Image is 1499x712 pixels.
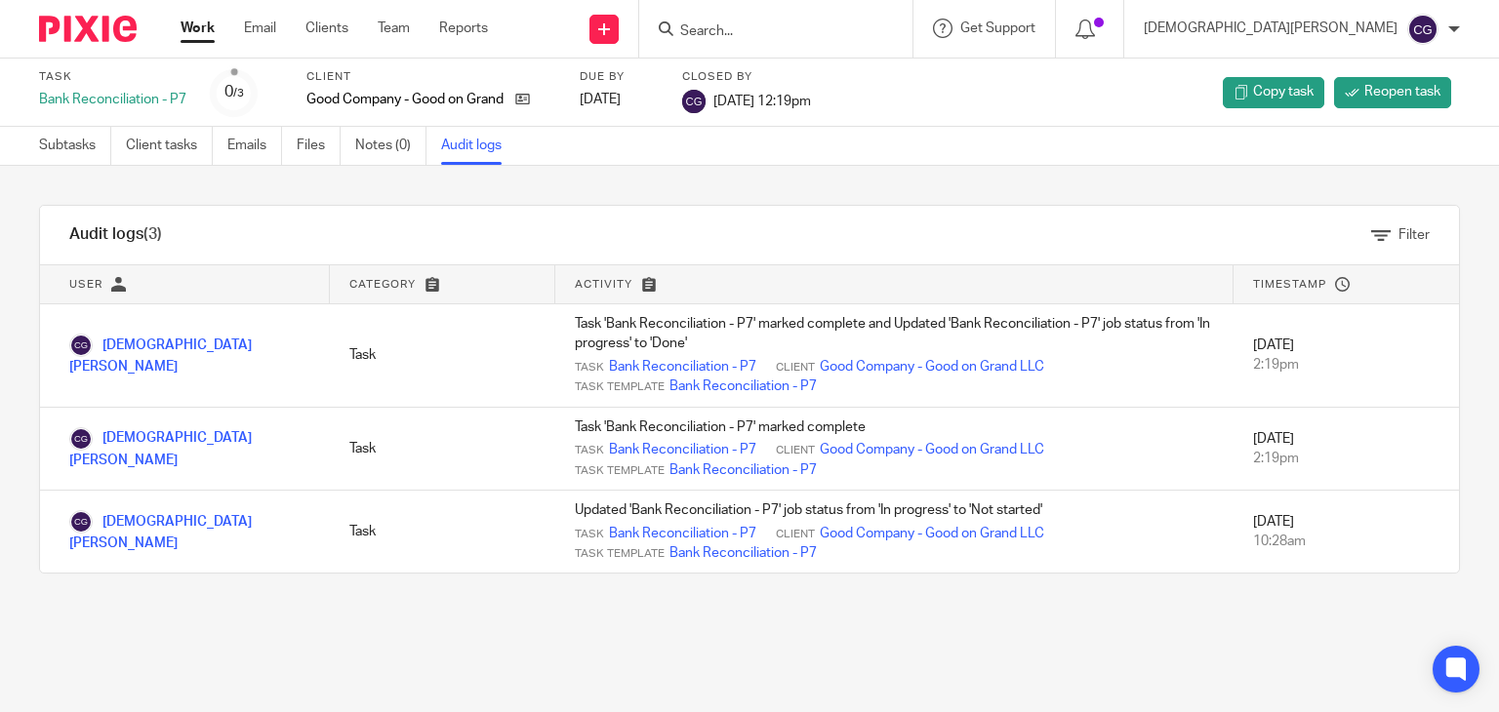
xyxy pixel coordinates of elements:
[69,279,102,290] span: User
[227,127,282,165] a: Emails
[306,69,555,85] label: Client
[575,546,665,562] span: Task Template
[1234,407,1459,490] td: [DATE]
[1234,491,1459,574] td: [DATE]
[555,407,1234,490] td: Task 'Bank Reconciliation - P7' marked complete
[39,90,186,109] div: Bank Reconciliation - P7
[1253,449,1439,468] div: 2:19pm
[776,360,815,376] span: Client
[233,88,244,99] small: /3
[669,376,817,396] a: Bank Reconciliation - P7
[682,90,706,113] img: svg%3E
[669,460,817,480] a: Bank Reconciliation - P7
[1253,279,1326,290] span: Timestamp
[713,94,811,107] span: [DATE] 12:19pm
[378,19,410,38] a: Team
[69,515,252,550] a: [DEMOGRAPHIC_DATA][PERSON_NAME]
[39,127,111,165] a: Subtasks
[224,81,244,103] div: 0
[1144,19,1398,38] p: [DEMOGRAPHIC_DATA][PERSON_NAME]
[126,127,213,165] a: Client tasks
[244,19,276,38] a: Email
[682,69,811,85] label: Closed by
[330,407,555,490] td: Task
[330,304,555,408] td: Task
[1407,14,1438,45] img: svg%3E
[575,279,632,290] span: Activity
[69,338,252,374] a: [DEMOGRAPHIC_DATA][PERSON_NAME]
[1398,228,1430,242] span: Filter
[69,427,93,451] img: Christian Gonzalez
[669,543,817,563] a: Bank Reconciliation - P7
[776,527,815,542] span: Client
[1253,532,1439,551] div: 10:28am
[1223,77,1324,108] a: Copy task
[575,443,604,458] span: Task
[297,127,341,165] a: Files
[330,491,555,574] td: Task
[1334,77,1451,108] a: Reopen task
[69,431,252,466] a: [DEMOGRAPHIC_DATA][PERSON_NAME]
[305,19,348,38] a: Clients
[555,491,1234,574] td: Updated 'Bank Reconciliation - P7' job status from 'In progress' to 'Not started'
[609,440,756,459] a: Bank Reconciliation - P7
[575,360,604,376] span: Task
[555,304,1234,408] td: Task 'Bank Reconciliation - P7' marked complete and Updated 'Bank Reconciliation - P7' job status...
[580,90,658,109] div: [DATE]
[69,510,93,534] img: Christian Gonzalez
[776,443,815,458] span: Client
[181,19,215,38] a: Work
[575,527,604,542] span: Task
[441,127,516,165] a: Audit logs
[575,379,665,395] span: Task Template
[820,440,1044,459] a: Good Company - Good on Grand LLC
[39,69,186,85] label: Task
[1234,304,1459,408] td: [DATE]
[69,334,93,357] img: Christian Gonzalez
[1253,82,1314,101] span: Copy task
[678,23,854,41] input: Search
[820,524,1044,543] a: Good Company - Good on Grand LLC
[306,90,506,109] p: Good Company - Good on Grand LLC
[1364,82,1440,101] span: Reopen task
[349,279,416,290] span: Category
[820,357,1044,376] a: Good Company - Good on Grand LLC
[960,21,1035,35] span: Get Support
[609,357,756,376] a: Bank Reconciliation - P7
[580,69,658,85] label: Due by
[1253,355,1439,375] div: 2:19pm
[439,19,488,38] a: Reports
[575,463,665,479] span: Task Template
[355,127,426,165] a: Notes (0)
[609,524,756,543] a: Bank Reconciliation - P7
[39,16,137,42] img: Pixie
